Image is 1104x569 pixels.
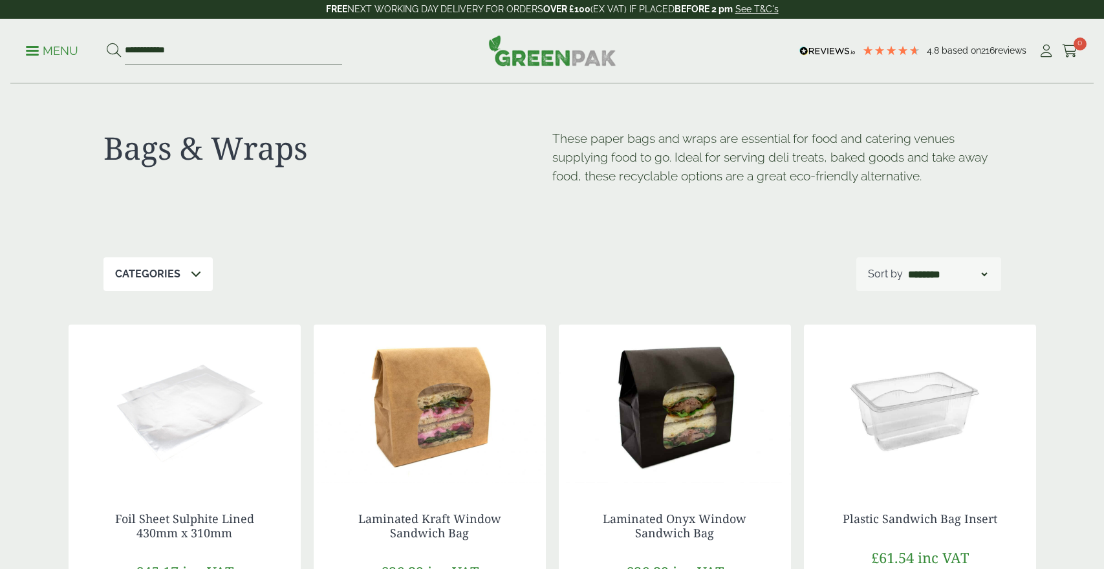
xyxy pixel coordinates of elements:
span: inc VAT [918,548,969,567]
img: Laminated Black Sandwich Bag [559,325,791,486]
h1: Bags & Wraps [103,129,552,167]
img: Plastic Sandwich Bag insert [804,325,1036,486]
p: Sort by [868,266,903,282]
img: GreenPak Supplies [488,35,616,66]
i: Cart [1062,45,1078,58]
a: Laminated Kraft Window Sandwich Bag [358,511,501,541]
img: REVIEWS.io [799,47,856,56]
span: 4.8 [927,45,942,56]
p: Menu [26,43,78,59]
div: 4.79 Stars [862,45,920,56]
i: My Account [1038,45,1054,58]
span: reviews [995,45,1026,56]
a: Foil Sheet Sulphite Lined 430mm x 310mm [115,511,254,541]
a: Menu [26,43,78,56]
strong: FREE [326,4,347,14]
span: Based on [942,45,981,56]
img: GP3330019D Foil Sheet Sulphate Lined bare [69,325,301,486]
p: These paper bags and wraps are essential for food and catering venues supplying food to go. Ideal... [552,129,1001,185]
span: 0 [1074,38,1087,50]
a: 0 [1062,41,1078,61]
select: Shop order [905,266,990,282]
strong: OVER £100 [543,4,590,14]
span: 216 [981,45,995,56]
a: See T&C's [735,4,779,14]
p: Categories [115,266,180,282]
span: £61.54 [871,548,914,567]
a: Plastic Sandwich Bag Insert [843,511,997,526]
a: Laminated Onyx Window Sandwich Bag [603,511,746,541]
img: Laminated Kraft Sandwich Bag [314,325,546,486]
strong: BEFORE 2 pm [675,4,733,14]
